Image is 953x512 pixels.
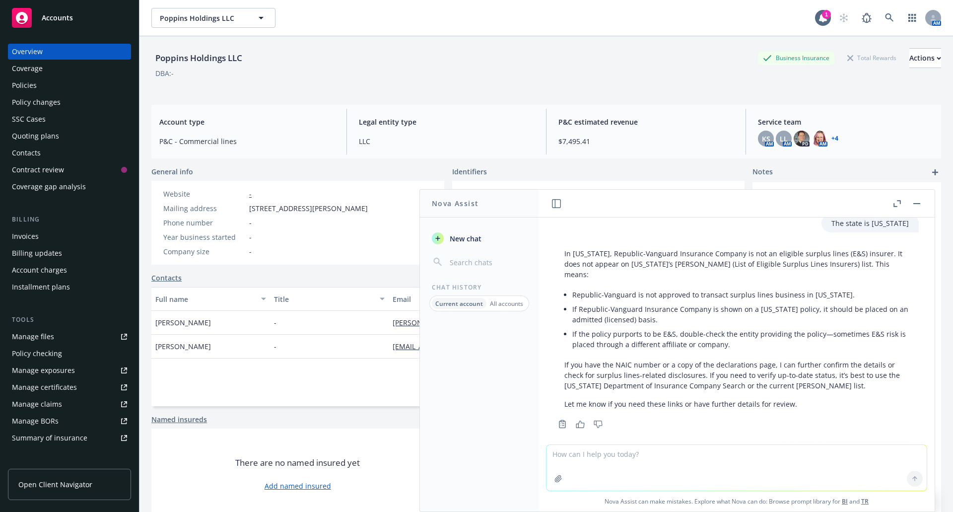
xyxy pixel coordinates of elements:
[590,417,606,431] button: Thumbs down
[12,363,75,378] div: Manage exposures
[8,279,131,295] a: Installment plans
[550,189,552,199] span: -
[159,117,335,127] span: Account type
[909,49,941,68] div: Actions
[752,166,773,178] span: Notes
[842,52,901,64] div: Total Rewards
[163,189,245,199] div: Website
[428,229,531,247] button: New chat
[12,145,41,161] div: Contacts
[572,288,909,302] li: Republic-Vanguard is not approved to transact surplus lines business in [US_STATE].
[8,363,131,378] a: Manage exposures
[12,61,43,76] div: Coverage
[249,218,252,228] span: -
[393,342,517,351] a: [EMAIL_ADDRESS][DOMAIN_NAME]
[902,8,922,28] a: Switch app
[448,233,481,244] span: New chat
[151,52,246,65] div: Poppins Holdings LLC
[163,203,245,214] div: Mailing address
[163,232,245,242] div: Year business started
[270,287,389,311] button: Title
[12,77,37,93] div: Policies
[564,360,909,391] p: If you have the NAIC number or a copy of the declarations page, I can further confirm the details...
[8,329,131,345] a: Manage files
[842,497,848,506] a: BI
[12,346,62,362] div: Policy checking
[12,430,87,446] div: Summary of insurance
[265,481,331,491] a: Add named insured
[558,117,734,127] span: P&C estimated revenue
[762,134,770,144] span: KS
[155,317,211,328] span: [PERSON_NAME]
[151,8,275,28] button: Poppins Holdings LLC
[155,341,211,352] span: [PERSON_NAME]
[151,414,207,425] a: Named insureds
[12,245,62,261] div: Billing updates
[564,248,909,280] p: In [US_STATE], Republic-Vanguard Insurance Company is not an eligible surplus lines (E&S) insurer...
[8,61,131,76] a: Coverage
[249,189,252,199] a: -
[8,228,131,244] a: Invoices
[12,94,61,110] div: Policy changes
[812,131,827,146] img: photo
[274,294,374,304] div: Title
[274,317,276,328] span: -
[12,162,64,178] div: Contract review
[543,491,931,512] span: Nova Assist can make mistakes. Explore what Nova can do: Browse prompt library for and
[8,245,131,261] a: Billing updates
[861,497,869,506] a: TR
[8,44,131,60] a: Overview
[8,128,131,144] a: Quoting plans
[12,44,43,60] div: Overview
[12,413,59,429] div: Manage BORs
[163,218,245,228] div: Phone number
[909,48,941,68] button: Actions
[464,189,546,199] div: FEIN
[822,10,831,19] div: 1
[572,327,909,352] li: If the policy purports to be E&S, double-check the entity providing the policy—sometimes E&S risk...
[393,318,572,327] a: [PERSON_NAME][EMAIL_ADDRESS][DOMAIN_NAME]
[163,246,245,257] div: Company size
[359,117,534,127] span: Legal entity type
[12,396,62,412] div: Manage claims
[8,179,131,195] a: Coverage gap analysis
[8,396,131,412] a: Manage claims
[929,166,941,178] a: add
[880,8,899,28] a: Search
[12,262,67,278] div: Account charges
[12,228,39,244] div: Invoices
[8,413,131,429] a: Manage BORs
[249,246,252,257] span: -
[8,77,131,93] a: Policies
[8,379,131,395] a: Manage certificates
[12,179,86,195] div: Coverage gap analysis
[151,166,193,177] span: General info
[758,117,933,127] span: Service team
[18,479,92,490] span: Open Client Navigator
[151,273,182,283] a: Contacts
[393,294,571,304] div: Email
[780,134,788,144] span: LL
[558,420,567,429] svg: Copy to clipboard
[558,136,734,146] span: $7,495.41
[834,8,854,28] a: Start snowing
[8,111,131,127] a: SSC Cases
[8,94,131,110] a: Policy changes
[8,145,131,161] a: Contacts
[794,131,810,146] img: photo
[359,136,534,146] span: LLC
[249,203,368,214] span: [STREET_ADDRESS][PERSON_NAME]
[857,8,877,28] a: Report a Bug
[235,457,360,469] span: There are no named insured yet
[12,329,54,345] div: Manage files
[8,346,131,362] a: Policy checking
[12,279,70,295] div: Installment plans
[12,111,46,127] div: SSC Cases
[420,283,539,292] div: Chat History
[160,13,246,23] span: Poppins Holdings LLC
[452,166,487,177] span: Identifiers
[249,232,252,242] span: -
[274,341,276,352] span: -
[448,255,527,269] input: Search chats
